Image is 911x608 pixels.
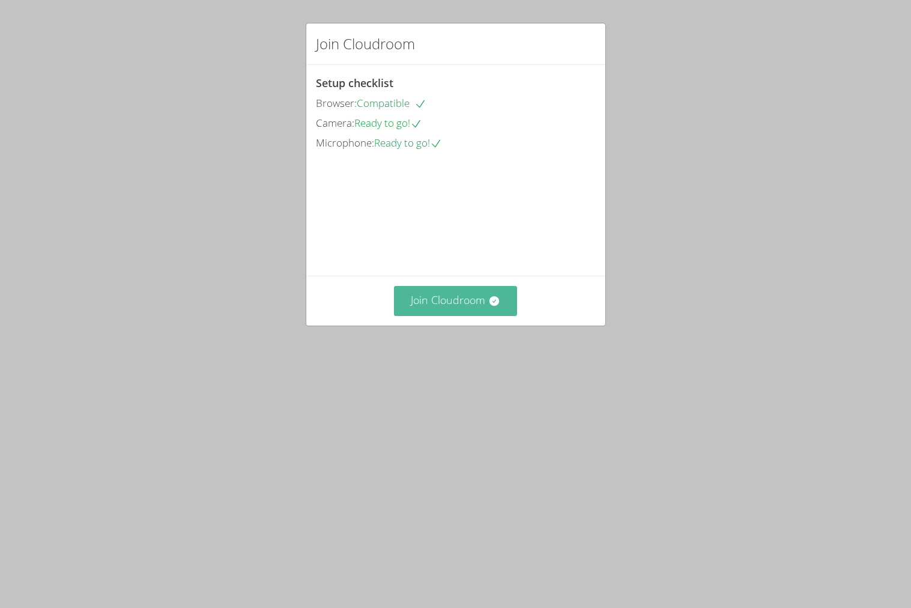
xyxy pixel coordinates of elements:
span: Browser: [316,96,357,110]
span: Ready to go! [354,116,422,130]
span: Ready to go! [374,136,442,150]
span: Camera: [316,116,354,130]
button: Join Cloudroom [394,286,517,315]
span: Compatible [357,96,426,110]
span: Microphone: [316,136,374,150]
span: Setup checklist [316,76,393,90]
h2: Join Cloudroom [316,33,415,55]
